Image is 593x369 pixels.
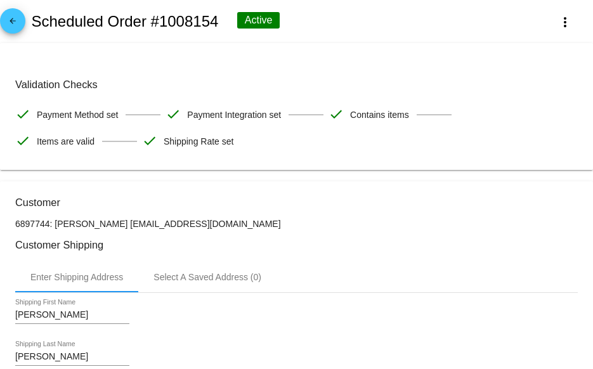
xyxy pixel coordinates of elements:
[15,107,30,122] mat-icon: check
[15,219,578,229] p: 6897744: [PERSON_NAME] [EMAIL_ADDRESS][DOMAIN_NAME]
[15,310,129,320] input: Shipping First Name
[15,197,578,209] h3: Customer
[187,101,281,128] span: Payment Integration set
[5,16,20,32] mat-icon: arrow_back
[30,272,123,282] div: Enter Shipping Address
[557,15,573,30] mat-icon: more_vert
[164,128,234,155] span: Shipping Rate set
[15,133,30,148] mat-icon: check
[15,79,578,91] h3: Validation Checks
[31,13,218,30] h2: Scheduled Order #1008154
[142,133,157,148] mat-icon: check
[350,101,409,128] span: Contains items
[15,352,129,362] input: Shipping Last Name
[37,101,118,128] span: Payment Method set
[15,239,578,251] h3: Customer Shipping
[37,128,94,155] span: Items are valid
[329,107,344,122] mat-icon: check
[153,272,261,282] div: Select A Saved Address (0)
[166,107,181,122] mat-icon: check
[237,12,280,29] div: Active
